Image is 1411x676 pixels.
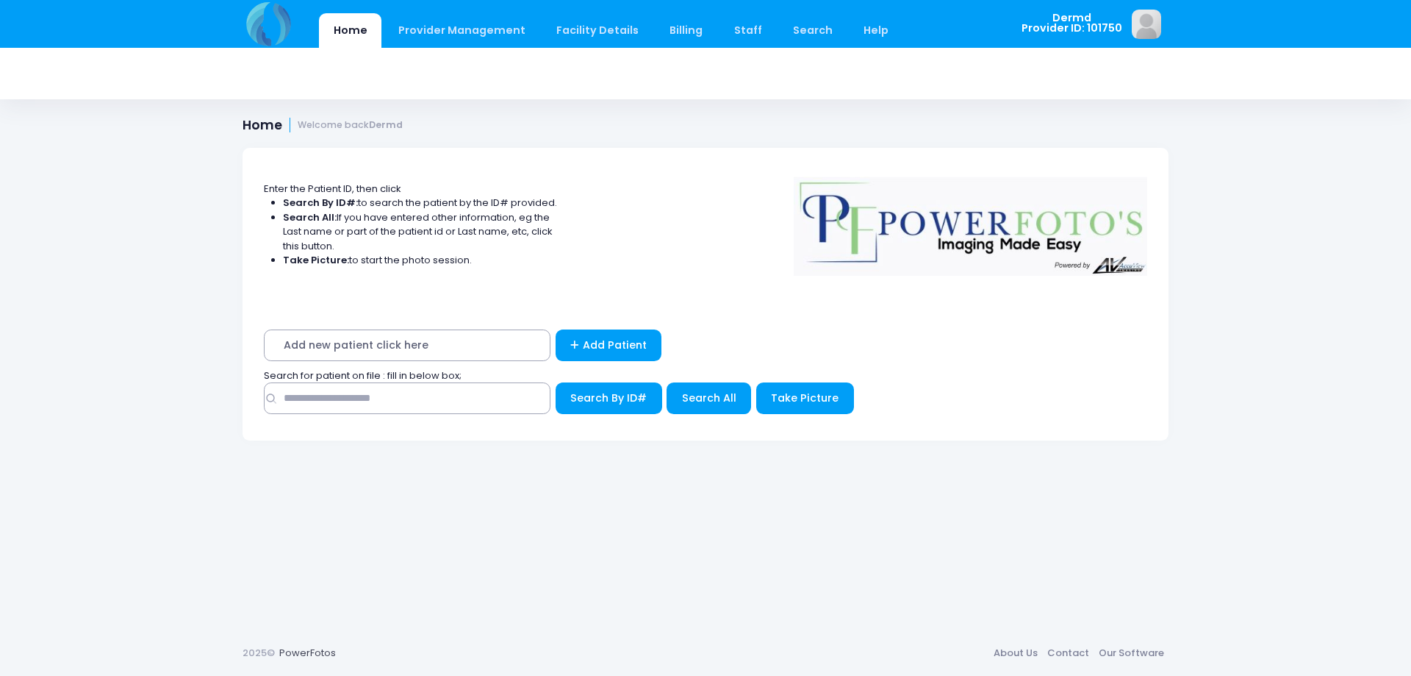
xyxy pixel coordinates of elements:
span: 2025© [243,646,275,660]
a: Add Patient [556,330,662,361]
strong: Take Picture: [283,253,349,267]
li: to search the patient by the ID# provided. [283,196,558,210]
li: to start the photo session. [283,253,558,268]
a: Search [778,13,847,48]
a: Our Software [1094,640,1168,666]
small: Welcome back [298,120,403,131]
a: Staff [719,13,776,48]
button: Search By ID# [556,383,662,414]
a: Provider Management [384,13,539,48]
strong: Dermd [369,118,403,131]
a: About Us [988,640,1042,666]
a: Facility Details [542,13,653,48]
span: Enter the Patient ID, then click [264,182,401,196]
span: Search for patient on file : fill in below box; [264,369,462,383]
a: Contact [1042,640,1094,666]
li: If you have entered other information, eg the Last name or part of the patient id or Last name, e... [283,210,558,254]
a: Home [319,13,381,48]
strong: Search All: [283,210,337,224]
button: Take Picture [756,383,854,414]
span: Search By ID# [570,391,647,405]
span: Add new patient click here [264,330,550,361]
a: PowerFotos [279,646,336,660]
span: Dermd Provider ID: 101750 [1022,13,1122,34]
img: image [1132,10,1161,39]
a: Help [850,13,903,48]
strong: Search By ID#: [283,196,358,210]
a: Billing [656,13,717,48]
img: Logo [787,167,1155,276]
button: Search All [667,383,751,414]
span: Take Picture [771,391,839,405]
span: Search All [682,391,736,405]
h1: Home [243,118,403,133]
